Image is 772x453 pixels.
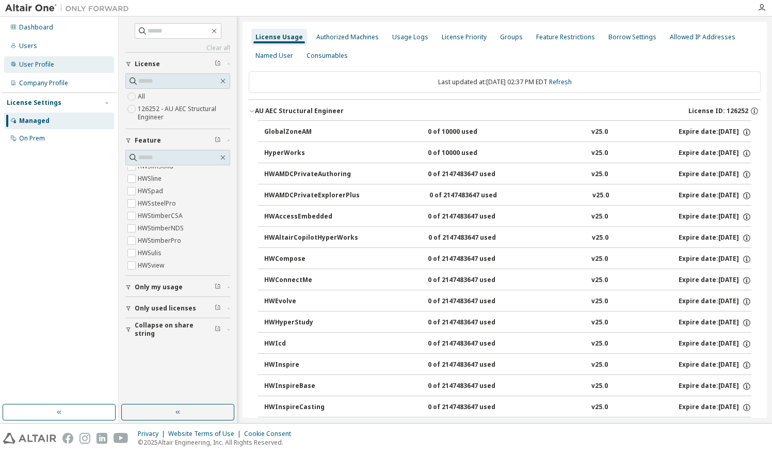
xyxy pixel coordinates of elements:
button: HWHyperStudy0 of 2147483647 usedv25.0Expire date:[DATE] [264,311,751,334]
div: Expire date: [DATE] [679,318,751,327]
img: linkedin.svg [96,433,107,444]
button: HWInspireCasting0 of 2147483647 usedv25.0Expire date:[DATE] [264,396,751,419]
div: Expire date: [DATE] [679,170,751,179]
label: HWSsteelPro [138,197,178,210]
button: GlobalZoneAM0 of 10000 usedv25.0Expire date:[DATE] [264,121,751,144]
span: Only used licenses [135,304,196,313]
div: License Usage [255,33,303,41]
div: Company Profile [19,79,68,87]
div: HWHyperStudy [264,318,357,327]
span: Only my usage [135,283,183,291]
div: HyperWorks [264,149,357,158]
button: HWInspireBase0 of 2147483647 usedv25.0Expire date:[DATE] [264,375,751,398]
div: HWAltairCopilotHyperWorks [264,233,358,243]
div: HWConnectMe [264,276,357,285]
div: HWInspireCasting [264,403,357,412]
div: Expire date: [DATE] [679,382,751,391]
div: HWCompose [264,255,357,264]
div: Groups [500,33,523,41]
div: Expire date: [DATE] [679,212,751,222]
div: v25.0 [591,170,608,179]
button: Only my usage [125,276,230,299]
div: License Settings [7,99,61,107]
div: v25.0 [591,128,608,137]
div: Expire date: [DATE] [679,361,751,370]
div: HWInspire [264,361,357,370]
div: Managed [19,117,50,125]
div: GlobalZoneAM [264,128,357,137]
div: v25.0 [591,339,608,349]
div: Cookie Consent [244,430,297,438]
img: Altair One [5,3,134,13]
button: Feature [125,129,230,152]
span: Collapse on share string [135,321,215,338]
div: v25.0 [591,255,608,264]
div: v25.0 [591,297,608,306]
button: Collapse on share string [125,318,230,341]
div: Borrow Settings [608,33,656,41]
div: Privacy [138,430,168,438]
button: HWEvolve0 of 2147483647 usedv25.0Expire date:[DATE] [264,290,751,313]
div: User Profile [19,60,54,69]
span: Clear filter [215,304,221,313]
button: HWAltairCopilotHyperWorks0 of 2147483647 usedv25.0Expire date:[DATE] [264,227,751,249]
label: HWStimberCSA [138,210,185,222]
div: v25.0 [592,233,608,243]
div: v25.0 [592,191,609,200]
div: AU AEC Structural Engineer [255,107,344,115]
span: License ID: 126252 [688,107,748,115]
label: HWSpad [138,185,165,197]
button: HWAMDCPrivateExplorerPlus0 of 2147483647 usedv25.0Expire date:[DATE] [264,184,751,207]
button: HWCompose0 of 2147483647 usedv25.0Expire date:[DATE] [264,248,751,271]
div: v25.0 [591,318,608,327]
img: instagram.svg [79,433,90,444]
img: youtube.svg [114,433,128,444]
div: Consumables [307,52,348,60]
label: HWSulis [138,247,164,259]
div: 0 of 2147483647 used [428,361,521,370]
p: © 2025 Altair Engineering, Inc. All Rights Reserved. [138,438,297,447]
div: Last updated at: [DATE] 02:37 PM EDT [249,71,761,93]
div: v25.0 [591,149,608,158]
label: HWSline [138,173,164,185]
div: Expire date: [DATE] [679,276,751,285]
div: 0 of 2147483647 used [428,276,521,285]
div: Expire date: [DATE] [679,191,751,200]
div: 0 of 2147483647 used [428,339,521,349]
div: Usage Logs [392,33,428,41]
div: Named User [255,52,293,60]
img: facebook.svg [62,433,73,444]
span: Clear filter [215,60,221,68]
div: 0 of 2147483647 used [428,318,521,327]
label: HWStimberNDS [138,222,186,235]
div: 0 of 2147483647 used [428,212,521,222]
button: HWInspire0 of 2147483647 usedv25.0Expire date:[DATE] [264,354,751,377]
div: 0 of 10000 used [428,128,521,137]
button: AU AEC Structural EngineerLicense ID: 126252 [249,100,761,122]
div: v25.0 [591,382,608,391]
div: HWAMDCPrivateExplorerPlus [264,191,360,200]
div: Dashboard [19,23,53,32]
div: v25.0 [591,276,608,285]
div: 0 of 2147483647 used [428,382,521,391]
button: License [125,53,230,75]
img: altair_logo.svg [3,433,56,444]
button: HWConnectMe0 of 2147483647 usedv25.0Expire date:[DATE] [264,269,751,292]
div: Expire date: [DATE] [679,255,751,264]
div: v25.0 [591,212,608,222]
span: Feature [135,136,161,145]
span: Clear filter [215,325,221,334]
label: HWSview [138,259,166,272]
div: Users [19,42,37,50]
div: 0 of 2147483647 used [428,233,521,243]
button: Only used licenses [125,297,230,320]
a: Refresh [549,77,572,86]
div: Authorized Machines [316,33,379,41]
label: HWStimberPro [138,235,183,247]
div: Expire date: [DATE] [679,128,751,137]
div: v25.0 [591,361,608,370]
div: HWInspireBase [264,382,357,391]
div: 0 of 2147483647 used [428,403,521,412]
div: Website Terms of Use [168,430,244,438]
div: Feature Restrictions [536,33,595,41]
